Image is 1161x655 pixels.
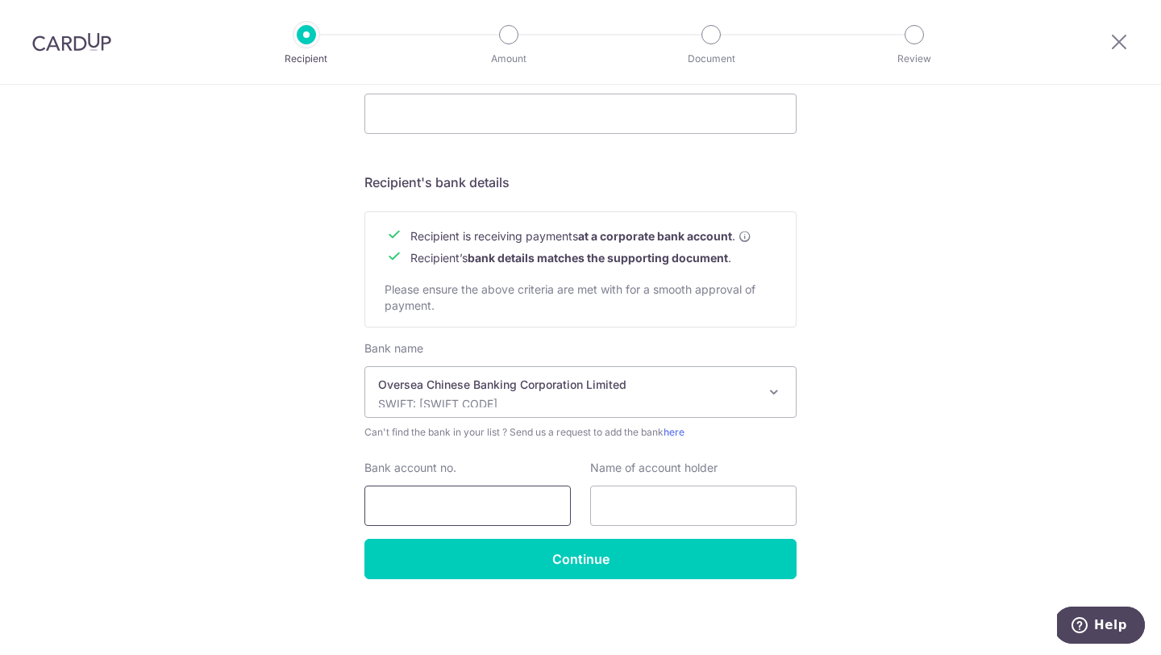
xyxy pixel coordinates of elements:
[578,228,732,244] b: at a corporate bank account
[37,11,70,26] span: Help
[364,340,423,357] label: Bank name
[590,460,718,476] label: Name of account holder
[449,51,568,67] p: Amount
[364,424,797,440] span: Can't find the bank in your list ? Send us a request to add the bank
[468,251,728,265] b: bank details matches the supporting document
[378,396,757,412] p: SWIFT: [SWIFT_CODE]
[378,377,757,393] p: Oversea Chinese Banking Corporation Limited
[385,282,755,312] span: Please ensure the above criteria are met with for a smooth approval of payment.
[410,251,731,265] span: Recipient’s .
[364,460,456,476] label: Bank account no.
[855,51,974,67] p: Review
[32,32,111,52] img: CardUp
[247,51,366,67] p: Recipient
[365,367,796,417] span: Oversea Chinese Banking Corporation Limited
[364,173,797,192] h5: Recipient's bank details
[1057,607,1145,647] iframe: Opens a widget where you can find more information
[364,366,797,418] span: Oversea Chinese Banking Corporation Limited
[651,51,771,67] p: Document
[664,426,685,438] a: here
[364,539,797,579] input: Continue
[410,228,751,244] span: Recipient is receiving payments .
